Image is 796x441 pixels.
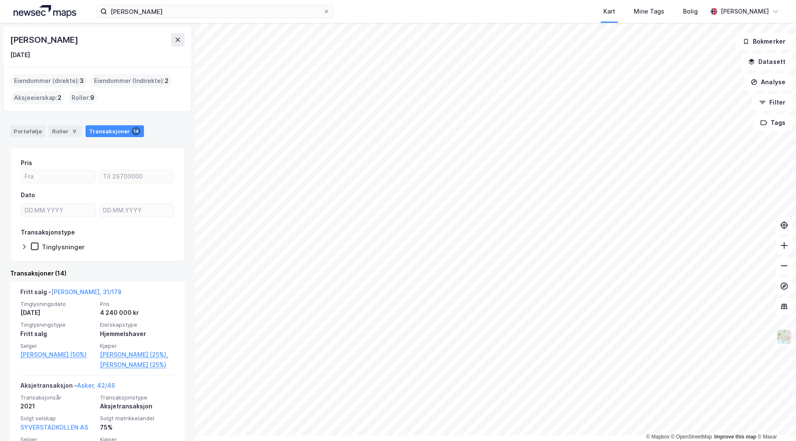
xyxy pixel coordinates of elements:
div: [PERSON_NAME] [10,33,80,47]
div: [PERSON_NAME] [721,6,769,17]
div: Hjemmelshaver [100,329,174,339]
div: Tinglysninger [42,243,85,251]
span: Tinglysningsdato [20,300,95,308]
input: DD.MM.YYYY [99,204,174,217]
a: [PERSON_NAME] (25%) [100,360,174,370]
div: Fritt salg [20,329,95,339]
input: DD.MM.YYYY [21,204,95,217]
div: Eiendommer (direkte) : [11,74,87,88]
div: Roller : [68,91,98,105]
img: Z [776,329,792,345]
input: Fra [21,170,95,183]
span: Pris [100,300,174,308]
button: Bokmerker [735,33,793,50]
div: Roller [49,125,82,137]
a: [PERSON_NAME] (25%), [100,350,174,360]
a: [PERSON_NAME], 31/178 [51,288,122,295]
span: Selger [20,342,95,350]
button: Tags [753,114,793,131]
div: Fritt salg - [20,287,122,300]
div: Mine Tags [634,6,664,17]
div: [DATE] [10,50,30,60]
input: Til 26700000 [99,170,174,183]
div: Portefølje [10,125,45,137]
button: Datasett [741,53,793,70]
div: Aksjeeierskap : [11,91,65,105]
a: Asker, 42/46 [77,382,115,389]
a: SYVERSTADKOLLEN AS [20,424,88,431]
input: Søk på adresse, matrikkel, gårdeiere, leietakere eller personer [107,5,323,18]
span: 2 [165,76,169,86]
button: Filter [752,94,793,111]
div: 9 [70,127,79,135]
div: Kart [603,6,615,17]
div: 4 240 000 kr [100,308,174,318]
span: Kjøper [100,342,174,350]
div: Bolig [683,6,698,17]
span: Solgt matrikkelandel [100,415,174,422]
div: Eiendommer (Indirekte) : [91,74,172,88]
span: Transaksjonstype [100,394,174,401]
span: Eierskapstype [100,321,174,328]
button: Analyse [743,74,793,91]
a: Mapbox [646,434,669,440]
div: Transaksjoner (14) [10,268,185,278]
img: logo.a4113a55bc3d86da70a041830d287a7e.svg [14,5,76,18]
span: 9 [90,93,94,103]
div: Dato [21,190,35,200]
a: OpenStreetMap [671,434,712,440]
div: 75% [100,422,174,433]
span: 3 [80,76,84,86]
div: 2021 [20,401,95,411]
span: Tinglysningstype [20,321,95,328]
div: Transaksjonstype [21,227,75,237]
div: 14 [132,127,141,135]
a: Improve this map [714,434,756,440]
div: Pris [21,158,32,168]
div: [DATE] [20,308,95,318]
a: [PERSON_NAME] (50%) [20,350,95,360]
span: 2 [58,93,61,103]
iframe: Chat Widget [754,400,796,441]
span: Solgt selskap [20,415,95,422]
span: Transaksjonsår [20,394,95,401]
div: Aksjetransaksjon [100,401,174,411]
div: Aksjetransaksjon - [20,380,115,394]
div: Transaksjoner [86,125,144,137]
